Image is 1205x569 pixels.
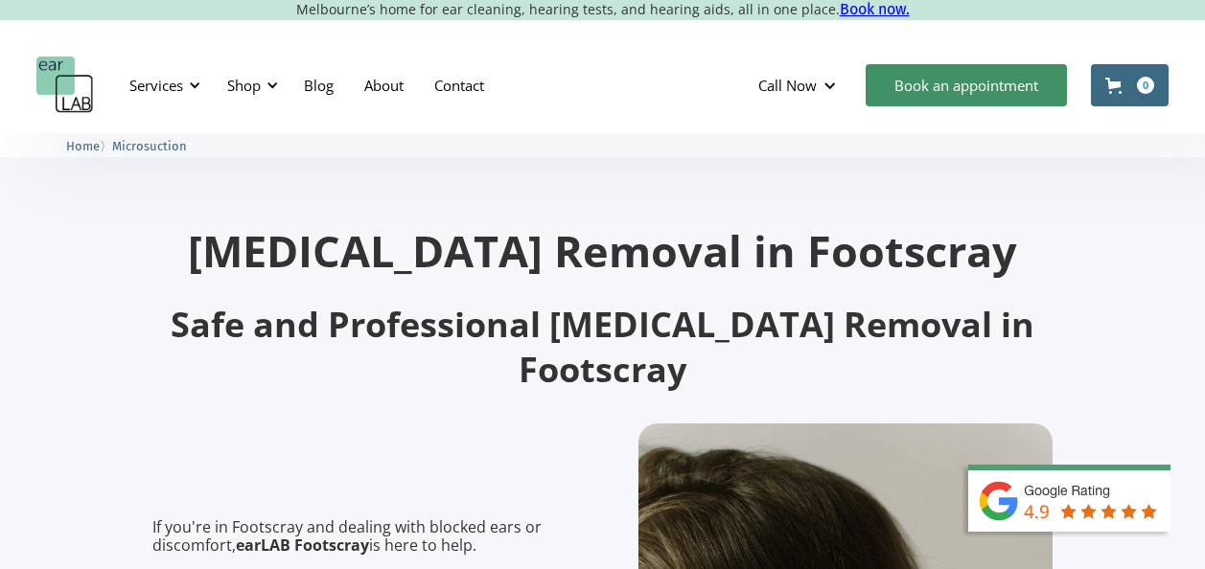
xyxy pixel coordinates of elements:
div: Call Now [743,57,856,114]
div: Shop [227,76,261,95]
li: 〉 [66,136,112,156]
a: Blog [289,57,349,113]
div: Call Now [758,76,817,95]
a: home [36,57,94,114]
h2: Safe and Professional [MEDICAL_DATA] Removal in Footscray [152,303,1054,393]
div: Services [129,76,183,95]
div: Shop [216,57,284,114]
a: Contact [419,57,499,113]
a: Open cart [1091,64,1169,106]
h1: [MEDICAL_DATA] Removal in Footscray [152,229,1054,272]
strong: earLAB Footscray [236,535,369,556]
div: 0 [1137,77,1154,94]
a: Book an appointment [866,64,1067,106]
span: Microsuction [112,139,187,153]
a: About [349,57,419,113]
a: Home [66,136,100,154]
div: Services [118,57,206,114]
a: Microsuction [112,136,187,154]
span: Home [66,139,100,153]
